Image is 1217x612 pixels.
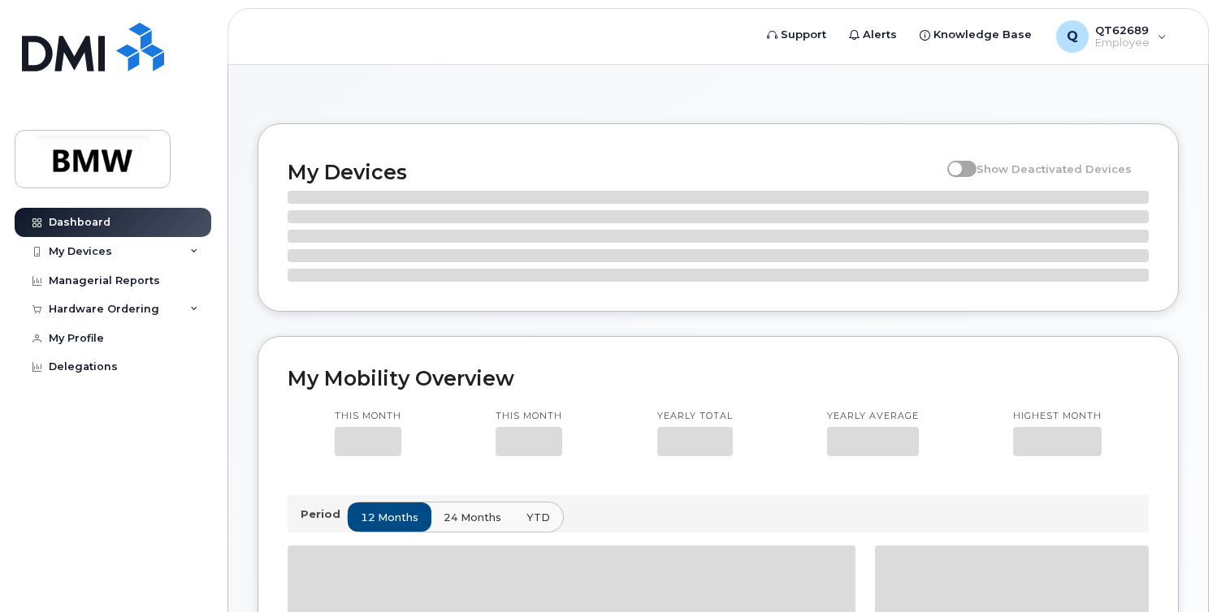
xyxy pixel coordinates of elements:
span: YTD [526,510,550,525]
p: Highest month [1013,410,1102,423]
p: Period [301,506,347,522]
p: This month [335,410,401,423]
input: Show Deactivated Devices [947,153,960,166]
span: Show Deactivated Devices [977,162,1132,175]
span: 24 months [444,510,501,525]
p: This month [496,410,562,423]
p: Yearly average [827,410,919,423]
p: Yearly total [657,410,733,423]
h2: My Devices [288,160,939,184]
h2: My Mobility Overview [288,366,1149,390]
